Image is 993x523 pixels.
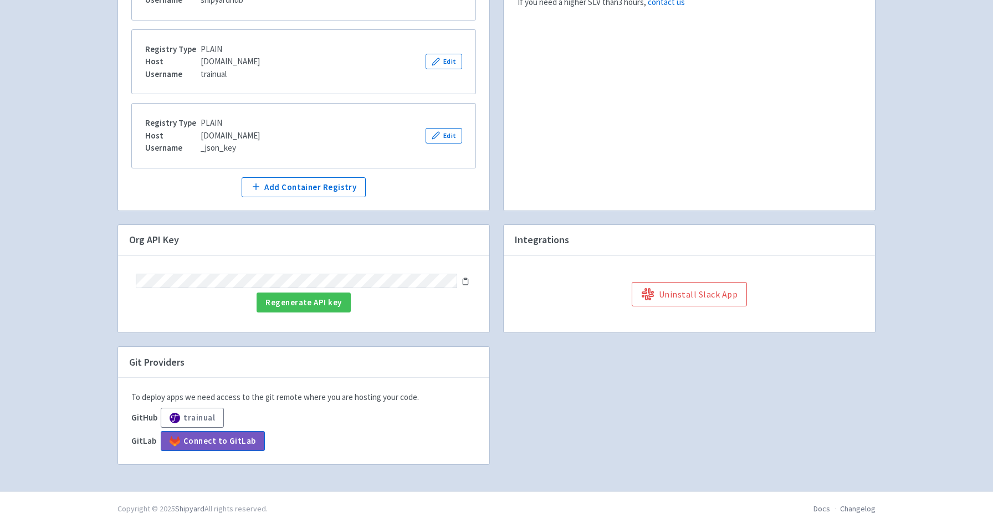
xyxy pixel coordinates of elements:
[257,293,350,312] button: Regenerate API key
[145,130,163,141] b: Host
[161,408,224,428] button: trainual
[504,225,875,256] h4: Integrations
[145,117,260,130] div: PLAIN
[145,43,260,56] div: PLAIN
[242,177,365,197] button: Add Container Registry
[426,128,462,143] button: Edit
[118,225,489,256] h4: Org API Key
[145,69,182,79] b: Username
[145,55,260,68] div: [DOMAIN_NAME]
[161,431,265,451] a: Connect to GitLab
[175,504,204,514] a: Shipyard
[131,412,157,423] b: GitHub
[145,44,196,54] b: Registry Type
[131,391,476,404] p: To deploy apps we need access to the git remote where you are hosting your code.
[632,282,747,306] button: Uninstall Slack App
[145,142,182,153] b: Username
[145,142,260,155] div: _json_key
[145,117,196,128] b: Registry Type
[813,504,830,514] a: Docs
[145,130,260,142] div: [DOMAIN_NAME]
[117,503,268,515] div: Copyright © 2025 All rights reserved.
[840,504,876,514] a: Changelog
[426,54,462,69] button: Edit
[145,56,163,66] b: Host
[118,347,489,378] h4: Git Providers
[131,435,156,446] b: GitLab
[145,68,260,81] div: trainual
